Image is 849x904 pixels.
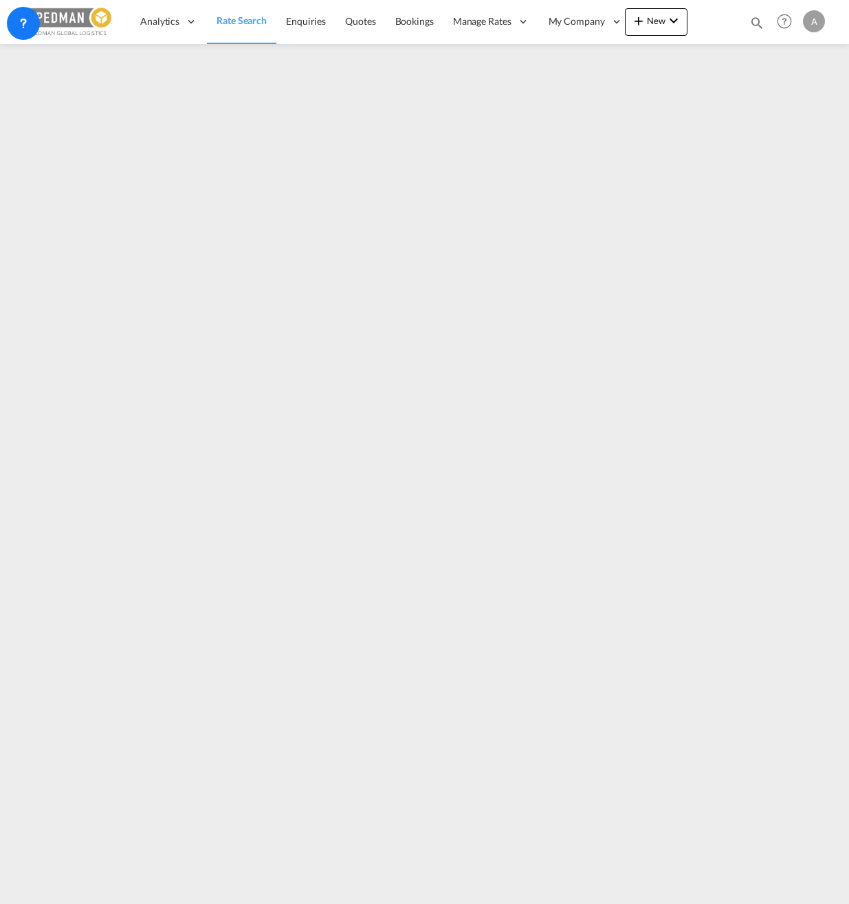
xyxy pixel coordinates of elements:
div: A [803,10,825,32]
span: Quotes [345,15,375,27]
span: Help [773,10,796,33]
div: icon-magnify [749,15,764,36]
span: Manage Rates [453,14,511,28]
span: New [630,15,682,26]
span: Bookings [395,15,434,27]
span: My Company [549,14,605,28]
div: Help [773,10,803,34]
md-icon: icon-chevron-down [665,12,682,29]
md-icon: icon-magnify [749,15,764,30]
span: Rate Search [217,14,267,26]
span: Enquiries [286,15,326,27]
span: Analytics [140,14,179,28]
button: icon-plus 400-fgNewicon-chevron-down [625,8,687,36]
img: c12ca350ff1b11efb6b291369744d907.png [21,6,113,37]
md-icon: icon-plus 400-fg [630,12,647,29]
